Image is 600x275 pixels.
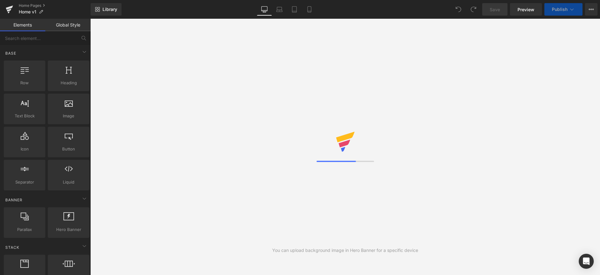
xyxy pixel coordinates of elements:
span: Button [50,146,87,152]
span: Liquid [50,179,87,185]
span: Row [6,80,43,86]
span: Image [50,113,87,119]
span: Icon [6,146,43,152]
span: Preview [517,6,534,13]
div: You can upload background image in Hero Banner for a specific device [272,247,418,254]
button: Undo [452,3,465,16]
button: More [585,3,597,16]
a: Global Style [45,19,91,31]
span: Separator [6,179,43,185]
a: Home Pages [19,3,91,8]
span: Publish [552,7,567,12]
span: Banner [5,197,23,203]
a: New Library [91,3,122,16]
span: Save [490,6,500,13]
a: Tablet [287,3,302,16]
span: Base [5,50,17,56]
span: Parallax [6,226,43,233]
span: Text Block [6,113,43,119]
a: Laptop [272,3,287,16]
a: Mobile [302,3,317,16]
span: Library [102,7,117,12]
button: Redo [467,3,480,16]
div: Open Intercom Messenger [579,254,594,269]
button: Publish [544,3,582,16]
span: Heading [50,80,87,86]
span: Home v1 [19,9,36,14]
a: Desktop [257,3,272,16]
span: Stack [5,244,20,250]
a: Preview [510,3,542,16]
span: Hero Banner [50,226,87,233]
